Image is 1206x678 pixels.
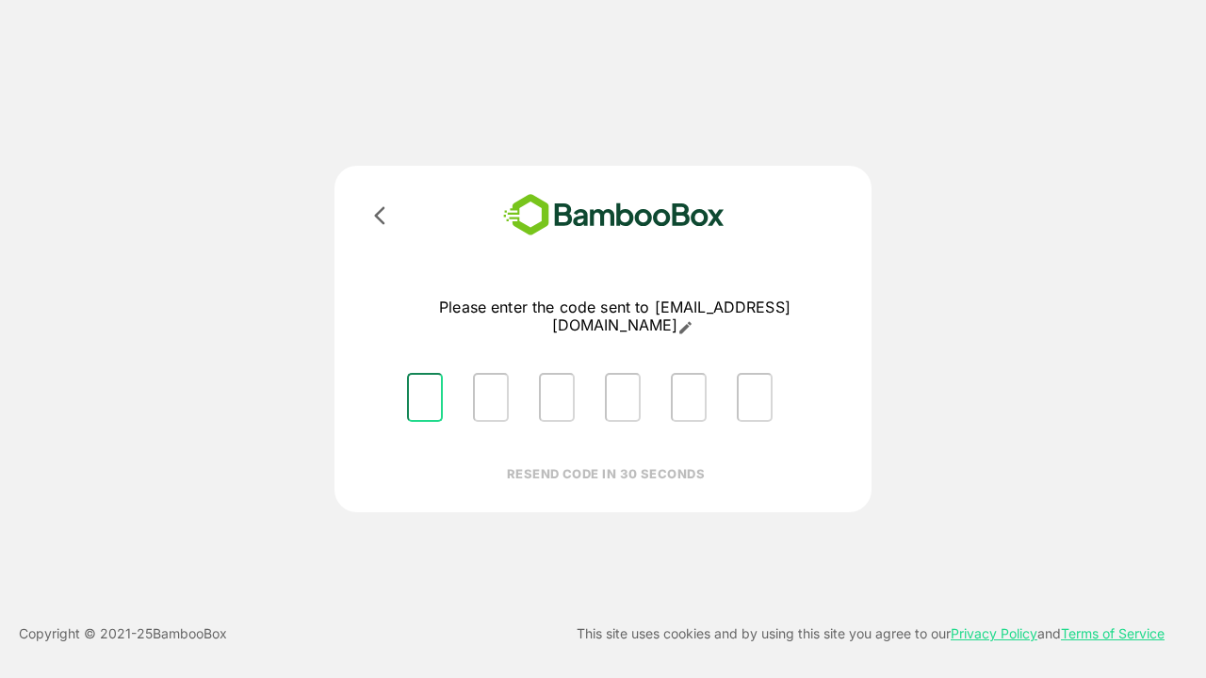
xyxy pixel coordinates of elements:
input: Please enter OTP character 2 [473,373,509,422]
input: Please enter OTP character 5 [671,373,707,422]
input: Please enter OTP character 3 [539,373,575,422]
p: Copyright © 2021- 25 BambooBox [19,622,227,645]
input: Please enter OTP character 6 [737,373,773,422]
input: Please enter OTP character 1 [407,373,443,422]
p: This site uses cookies and by using this site you agree to our and [577,622,1165,645]
p: Please enter the code sent to [EMAIL_ADDRESS][DOMAIN_NAME] [392,299,838,335]
input: Please enter OTP character 4 [605,373,641,422]
a: Privacy Policy [951,625,1037,641]
img: bamboobox [476,188,752,242]
a: Terms of Service [1061,625,1165,641]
